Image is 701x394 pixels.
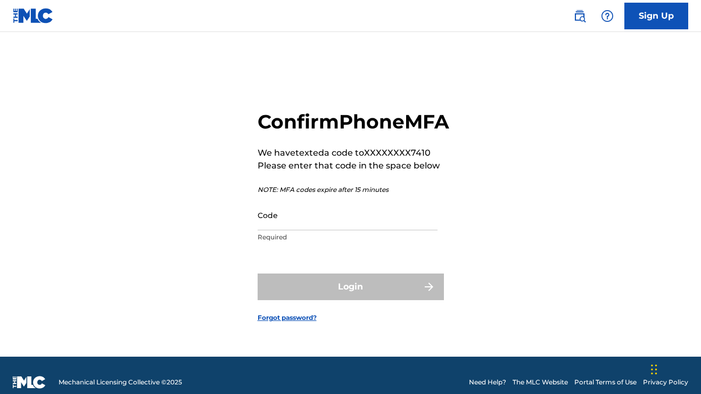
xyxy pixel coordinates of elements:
[469,377,506,387] a: Need Help?
[513,377,568,387] a: The MLC Website
[569,5,590,27] a: Public Search
[258,232,438,242] p: Required
[258,147,449,159] p: We have texted a code to XXXXXXXX7410
[624,3,688,29] a: Sign Up
[643,377,688,387] a: Privacy Policy
[258,313,317,323] a: Forgot password?
[13,8,54,23] img: MLC Logo
[258,110,449,134] h2: Confirm Phone MFA
[648,343,701,394] iframe: Chat Widget
[597,5,618,27] div: Help
[258,159,449,172] p: Please enter that code in the space below
[258,185,449,195] p: NOTE: MFA codes expire after 15 minutes
[574,377,637,387] a: Portal Terms of Use
[13,376,46,389] img: logo
[573,10,586,22] img: search
[651,353,657,385] div: Drag
[59,377,182,387] span: Mechanical Licensing Collective © 2025
[601,10,614,22] img: help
